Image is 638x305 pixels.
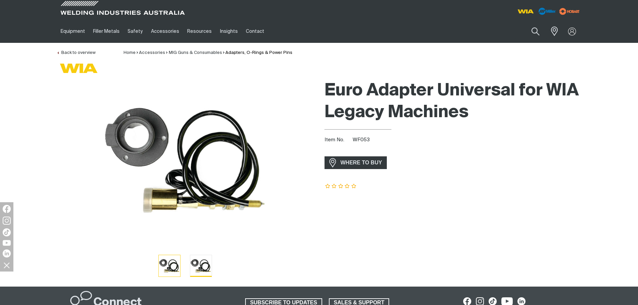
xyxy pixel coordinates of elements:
img: Euro Adapter Universal for WIA Legacy Machines [102,77,268,244]
a: WHERE TO BUY [325,156,387,169]
button: Go to slide 2 [190,255,212,277]
img: Instagram [3,217,11,225]
a: Contact [242,20,268,43]
span: Item No. [325,136,352,144]
img: Euro Adapter Universal for WIA Legacy Machines [159,255,180,277]
h1: Euro Adapter Universal for WIA Legacy Machines [325,80,582,124]
a: Accessories [139,51,165,55]
img: miller [557,6,582,16]
a: Adapters, O-Rings & Power Pins [225,51,292,55]
span: Rating: {0} [325,184,357,189]
button: Go to slide 1 [158,255,181,277]
nav: Main [57,20,450,43]
a: Resources [183,20,216,43]
img: Euro Adapter Universal for WIA Legacy Machines [190,255,211,277]
input: Product name or item number... [515,23,547,39]
a: Equipment [57,20,89,43]
a: Home [124,51,136,55]
img: hide socials [1,259,12,271]
nav: Breadcrumb [124,50,292,56]
a: Safety [124,20,147,43]
a: Filler Metals [89,20,124,43]
img: YouTube [3,240,11,246]
img: TikTok [3,228,11,236]
a: MIG Guns & Consumables [169,51,222,55]
span: WF053 [353,137,370,142]
button: Search products [524,23,547,39]
a: Insights [216,20,241,43]
img: Facebook [3,205,11,213]
a: Accessories [147,20,183,43]
a: Back to overview [57,51,95,55]
img: LinkedIn [3,249,11,257]
span: WHERE TO BUY [336,157,386,168]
